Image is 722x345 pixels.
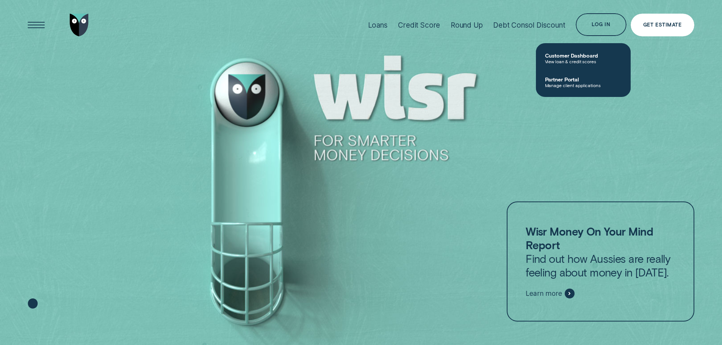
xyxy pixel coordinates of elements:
[545,59,622,64] span: View loan & credit scores
[576,13,626,36] button: Log in
[368,21,388,30] div: Loans
[526,289,562,298] span: Learn more
[493,21,565,30] div: Debt Consol Discount
[545,76,622,83] span: Partner Portal
[526,225,675,279] p: Find out how Aussies are really feeling about money in [DATE].
[631,14,694,36] a: Get Estimate
[70,14,89,36] img: Wisr
[643,23,681,27] div: Get Estimate
[536,70,631,94] a: Partner PortalManage client applications
[25,14,48,36] button: Open Menu
[526,225,653,251] strong: Wisr Money On Your Mind Report
[545,52,622,59] span: Customer Dashboard
[507,201,694,322] a: Wisr Money On Your Mind ReportFind out how Aussies are really feeling about money in [DATE].Learn...
[545,83,622,88] span: Manage client applications
[451,21,483,30] div: Round Up
[536,46,631,70] a: Customer DashboardView loan & credit scores
[398,21,440,30] div: Credit Score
